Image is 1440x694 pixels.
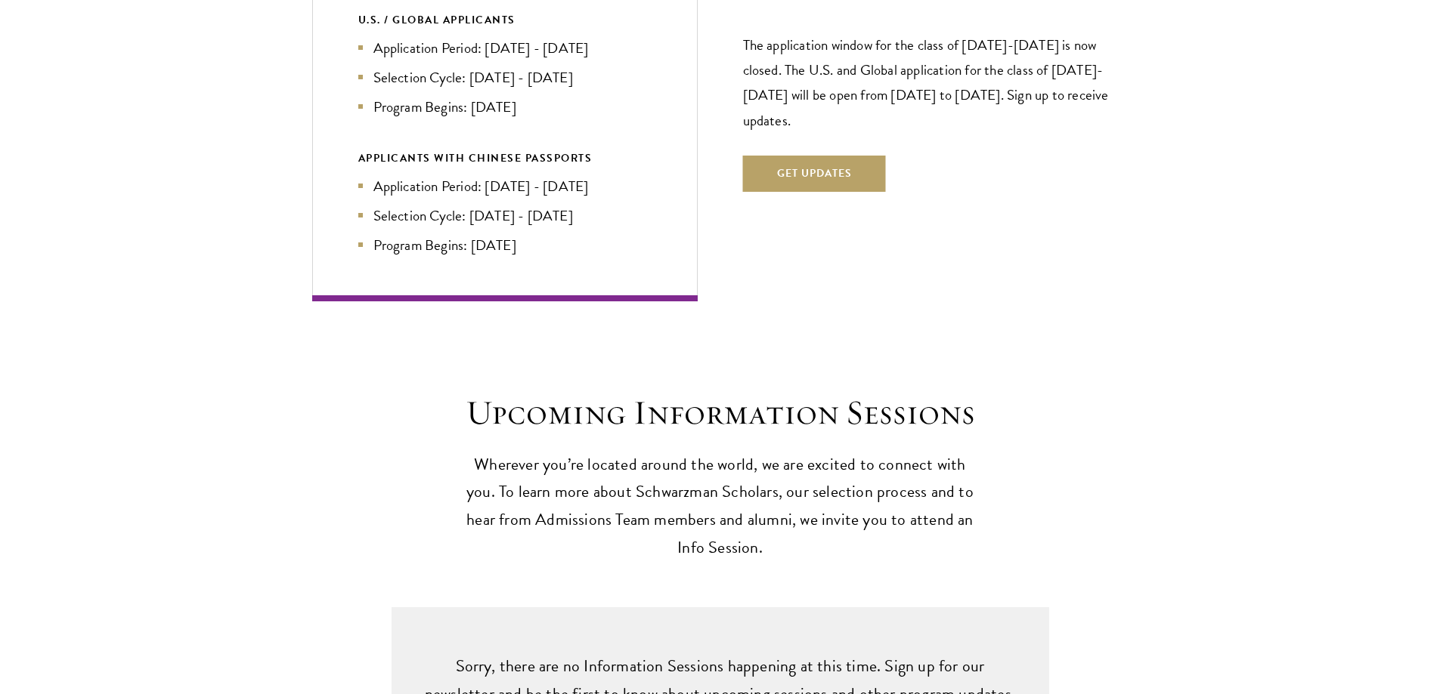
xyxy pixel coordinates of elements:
[358,149,652,168] div: APPLICANTS WITH CHINESE PASSPORTS
[743,156,886,192] button: Get Updates
[743,32,1129,132] p: The application window for the class of [DATE]-[DATE] is now closed. The U.S. and Global applicat...
[358,37,652,59] li: Application Period: [DATE] - [DATE]
[358,175,652,197] li: Application Period: [DATE] - [DATE]
[358,205,652,227] li: Selection Cycle: [DATE] - [DATE]
[460,451,981,563] p: Wherever you’re located around the world, we are excited to connect with you. To learn more about...
[358,96,652,118] li: Program Begins: [DATE]
[460,392,981,434] h2: Upcoming Information Sessions
[358,11,652,29] div: U.S. / GLOBAL APPLICANTS
[358,66,652,88] li: Selection Cycle: [DATE] - [DATE]
[358,234,652,256] li: Program Begins: [DATE]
